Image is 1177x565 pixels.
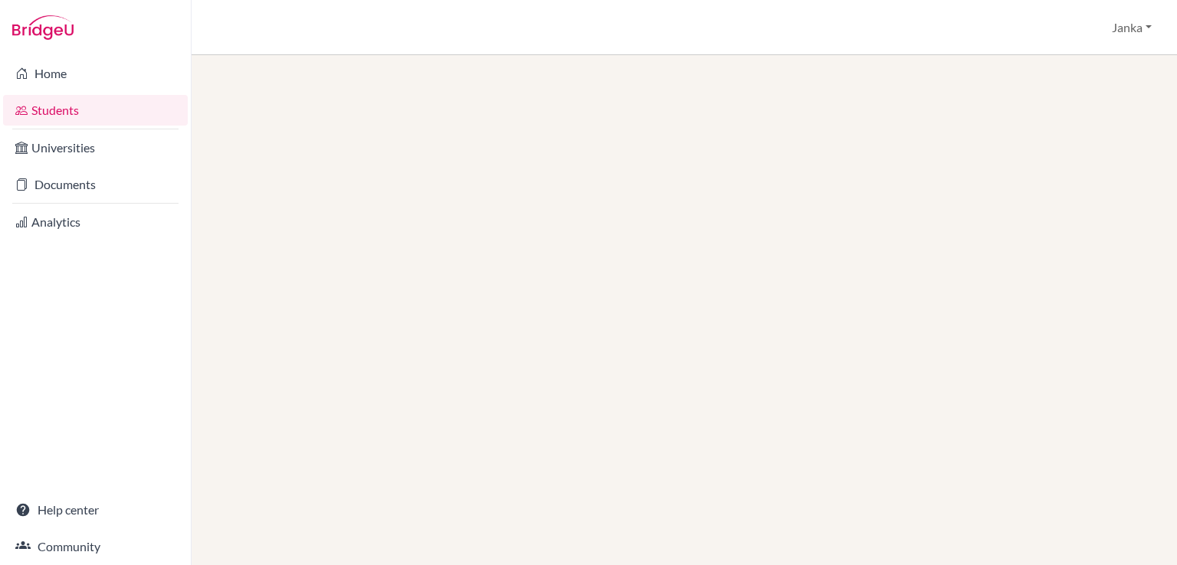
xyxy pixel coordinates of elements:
a: Students [3,95,188,126]
a: Analytics [3,207,188,237]
a: Help center [3,495,188,525]
button: Janka [1105,13,1159,42]
a: Community [3,531,188,562]
a: Documents [3,169,188,200]
a: Universities [3,132,188,163]
a: Home [3,58,188,89]
img: Bridge-U [12,15,74,40]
